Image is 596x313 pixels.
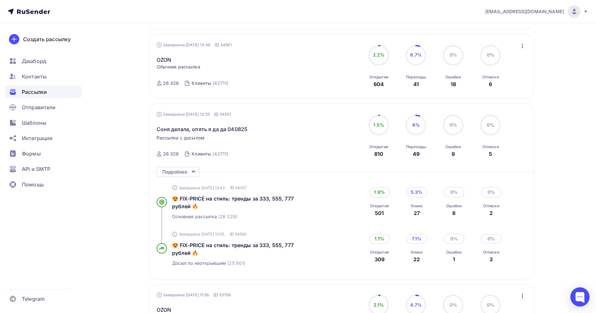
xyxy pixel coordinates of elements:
div: Ошибки [445,75,461,80]
div: 501 [370,209,389,217]
div: 49 [413,150,419,158]
span: ID [230,184,234,191]
a: OZON [157,56,171,64]
div: 0% [481,234,502,244]
div: Отписки [483,250,499,255]
div: 27 [411,209,423,217]
div: 18 [451,80,456,88]
span: Завершена [DATE] 13:43 [179,185,225,191]
span: 0% [450,302,457,308]
div: 604 [374,80,384,88]
div: Отписки [482,144,499,149]
span: 4.7% [410,302,422,308]
div: 26 328 [163,151,179,157]
div: Отписки [483,203,499,209]
div: Клики [411,250,423,255]
span: Завершена [DATE] 13:55 [179,231,225,237]
a: Контакты [5,70,82,83]
div: 9 [452,150,455,158]
div: 810 [374,150,383,158]
span: 54557 [220,111,232,118]
a: Рассылки [5,85,82,98]
span: 2.2% [373,52,385,58]
div: Отписки [482,75,499,80]
span: Дашборд [22,57,46,65]
div: 22 [411,255,423,263]
div: Открытия [369,144,388,149]
span: 0% [487,302,494,308]
div: Завершена [DATE] 11:56 [157,292,231,298]
span: 54560 [235,231,247,237]
div: Клиенты [192,151,211,157]
div: Ошибки [445,144,461,149]
span: Основная рассылка [172,213,217,220]
div: Завершена [DATE] 13:46 [157,42,232,48]
div: Переходы [406,75,426,80]
span: Интеграции [22,134,53,142]
div: Открытия [370,203,389,209]
span: Обычная рассылка [157,64,200,70]
div: 0% [444,187,464,197]
span: Досыл по неоткрывшим [172,260,226,266]
span: 6.7% [410,52,422,58]
span: [EMAIL_ADDRESS][DOMAIN_NAME] [485,8,564,15]
div: 5.3% [406,187,427,197]
div: (42711) [212,80,228,86]
span: Помощь [22,181,44,188]
div: 1.9% [369,187,390,197]
span: 6% [412,122,420,128]
span: 54557 [235,185,247,191]
span: (26 328) [218,213,238,220]
span: 😍 FIX-PRICE на стиль: тренды за 333, 555, 777 рублей 🔥 [172,195,294,210]
span: Шаблоны [22,119,46,127]
div: 26 328 [163,80,179,86]
span: Рассылки [22,88,47,96]
span: (25 901) [227,260,245,266]
div: 0% [444,234,464,244]
div: Клики [411,203,423,209]
span: Формы [22,150,41,157]
span: 2.1% [374,302,384,308]
div: Завершена [DATE] 13:55 [157,111,232,118]
div: 6 [489,80,492,88]
span: Telegram [22,295,45,303]
div: Подробнее [162,168,187,176]
div: Открытия [369,75,388,80]
span: Отправители [22,103,56,111]
a: Клиенты (42711) [191,149,229,159]
span: ID [214,111,219,118]
span: 0% [450,52,457,58]
span: 0% [450,122,457,128]
span: 54561 [220,42,232,48]
div: 7.1% [406,234,427,244]
span: 1.5% [373,122,384,128]
span: 53756 [219,292,231,298]
span: 😍 FIX-PRICE на стиль: тренды за 333, 555, 777 рублей 🔥 [172,242,294,256]
div: 0% [481,187,502,197]
a: Формы [5,147,82,160]
span: ID [215,42,219,48]
a: [EMAIL_ADDRESS][DOMAIN_NAME] [485,5,588,18]
span: ID [230,231,234,237]
div: 1 [446,255,462,263]
div: Переходы [406,144,426,149]
div: 2 [483,209,499,217]
div: 3 [483,255,499,263]
span: Контакты [22,73,47,80]
div: Ошибки [446,250,462,255]
span: Соня делала, опять я да да 040825 [157,125,248,133]
div: 309 [370,255,389,263]
div: Ошибки [446,203,462,209]
div: 8 [446,209,462,217]
span: 0% [487,52,494,58]
span: 0% [487,122,494,128]
div: 1.1% [369,234,390,244]
a: 😍 FIX-PRICE на стиль: тренды за 333, 555, 777 рублей 🔥 [172,241,318,257]
a: Шаблоны [5,116,82,129]
div: 41 [413,80,419,88]
a: Отправители [5,101,82,114]
div: Создать рассылку [23,35,71,43]
div: (42711) [212,151,228,157]
a: Дашборд [5,55,82,67]
a: 😍 FIX-PRICE на стиль: тренды за 333, 555, 777 рублей 🔥 [172,195,318,210]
